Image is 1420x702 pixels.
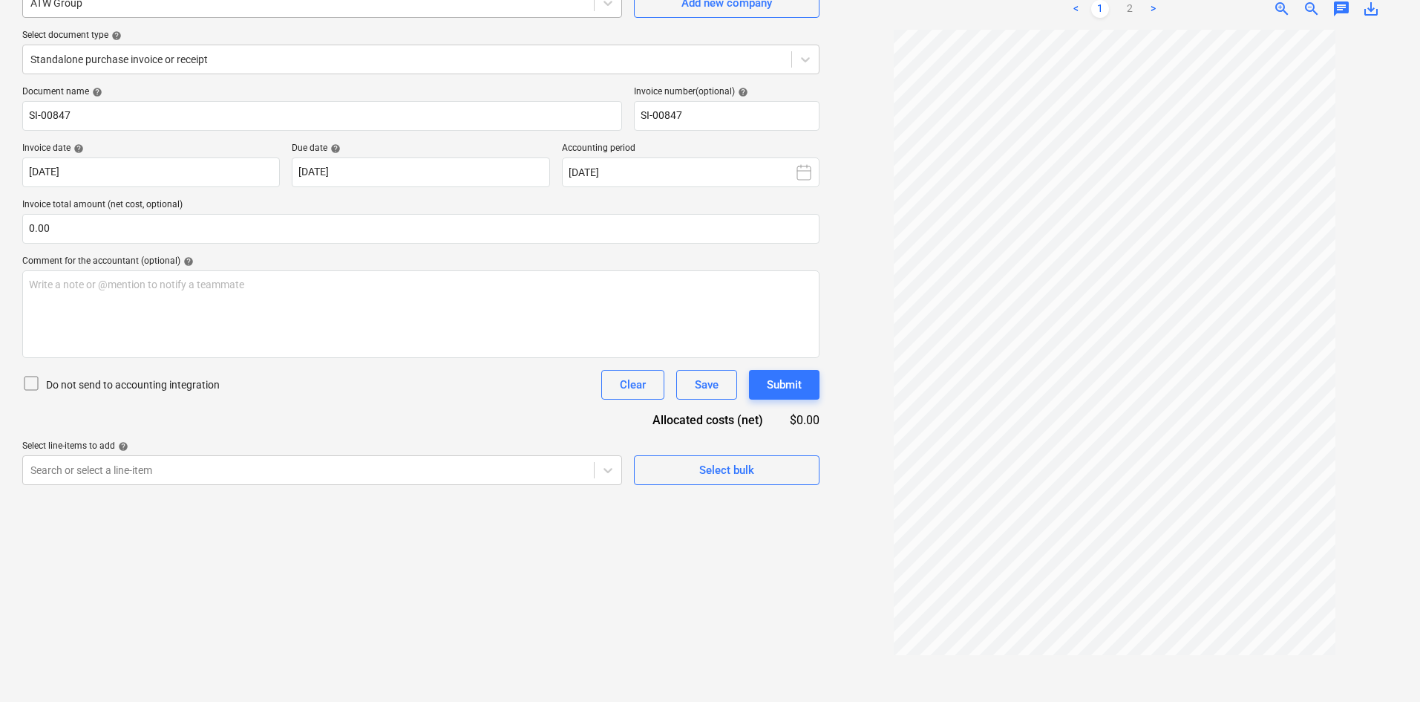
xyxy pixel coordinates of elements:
[620,375,646,394] div: Clear
[22,157,280,187] input: Invoice date not specified
[22,199,819,214] p: Invoice total amount (net cost, optional)
[767,375,802,394] div: Submit
[327,143,341,154] span: help
[22,86,622,98] div: Document name
[180,256,194,267] span: help
[22,256,819,267] div: Comment for the accountant (optional)
[108,30,122,41] span: help
[695,375,719,394] div: Save
[735,87,748,97] span: help
[22,441,622,452] div: Select line-items to add
[634,101,819,131] input: Invoice number
[89,87,102,97] span: help
[601,370,664,400] button: Clear
[22,143,280,155] div: Invoice date
[626,412,787,429] div: Allocated costs (net)
[292,143,549,155] div: Due date
[46,377,220,392] p: Do not send to accounting integration
[22,101,622,131] input: Document name
[699,461,754,480] div: Select bulk
[676,370,737,400] button: Save
[292,157,549,187] input: Due date not specified
[562,143,819,157] p: Accounting period
[22,214,819,244] input: Invoice total amount (net cost, optional)
[22,30,819,42] div: Select document type
[1346,631,1420,702] iframe: Chat Widget
[71,143,84,154] span: help
[562,157,819,187] button: [DATE]
[634,86,819,98] div: Invoice number (optional)
[749,370,819,400] button: Submit
[634,455,819,485] button: Select bulk
[787,412,819,429] div: $0.00
[115,441,128,452] span: help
